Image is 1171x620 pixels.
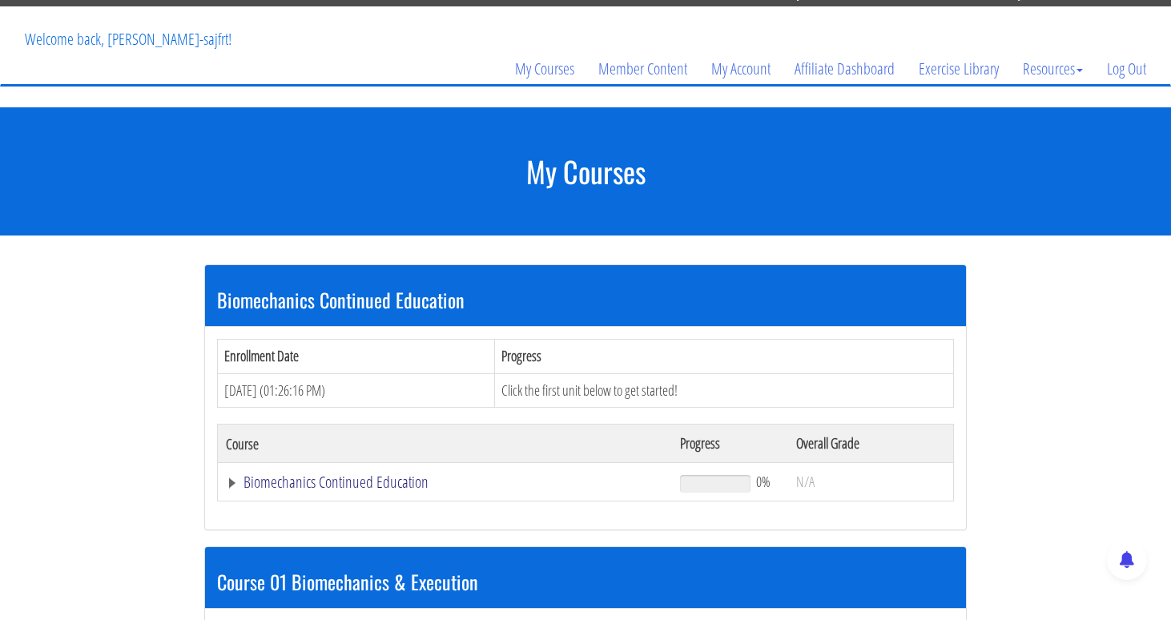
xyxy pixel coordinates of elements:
a: Affiliate Dashboard [783,30,907,107]
h3: Course 01 Biomechanics & Execution [217,571,954,592]
th: Progress [672,425,788,463]
td: N/A [788,463,953,501]
a: Biomechanics Continued Education [226,474,664,490]
a: Exercise Library [907,30,1011,107]
th: Overall Grade [788,425,953,463]
td: Click the first unit below to get started! [494,373,953,408]
a: My Account [699,30,783,107]
th: Progress [494,339,953,373]
span: 0% [756,473,771,490]
td: [DATE] (01:26:16 PM) [218,373,495,408]
th: Course [218,425,672,463]
p: Welcome back, [PERSON_NAME]-sajfrt! [13,7,243,71]
a: Member Content [586,30,699,107]
h3: Biomechanics Continued Education [217,289,954,310]
th: Enrollment Date [218,339,495,373]
a: Resources [1011,30,1095,107]
a: Log Out [1095,30,1158,107]
a: My Courses [503,30,586,107]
